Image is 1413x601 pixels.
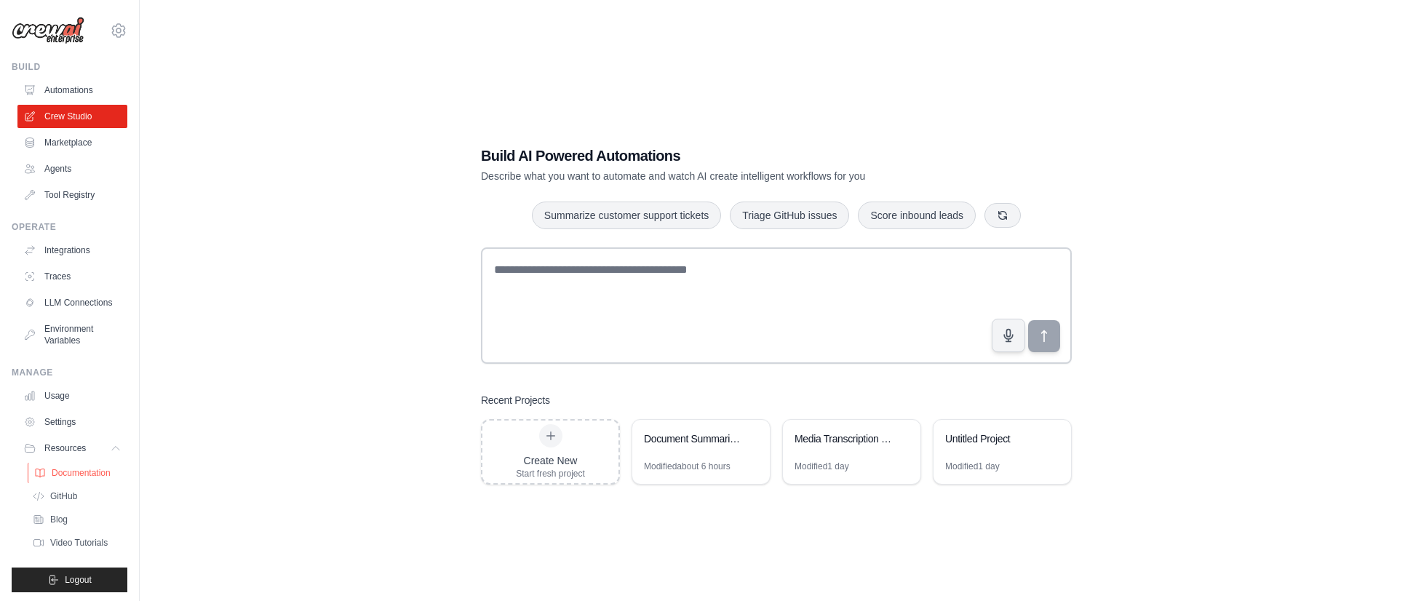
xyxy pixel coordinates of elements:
[1340,531,1413,601] iframe: Chat Widget
[858,202,976,229] button: Score inbound leads
[17,131,127,154] a: Marketplace
[12,568,127,592] button: Logout
[50,514,68,525] span: Blog
[26,486,127,506] a: GitHub
[992,319,1025,352] button: Click to speak your automation idea
[17,291,127,314] a: LLM Connections
[481,393,550,407] h3: Recent Projects
[17,183,127,207] a: Tool Registry
[65,574,92,586] span: Logout
[532,202,721,229] button: Summarize customer support tickets
[17,157,127,180] a: Agents
[26,509,127,530] a: Blog
[17,317,127,352] a: Environment Variables
[17,79,127,102] a: Automations
[945,431,1045,446] div: Untitled Project
[945,461,1000,472] div: Modified 1 day
[984,203,1021,228] button: Get new suggestions
[12,17,84,44] img: Logo
[50,490,77,502] span: GitHub
[730,202,849,229] button: Triage GitHub issues
[26,533,127,553] a: Video Tutorials
[50,537,108,549] span: Video Tutorials
[17,410,127,434] a: Settings
[17,384,127,407] a: Usage
[17,239,127,262] a: Integrations
[12,221,127,233] div: Operate
[516,468,585,479] div: Start fresh project
[644,461,731,472] div: Modified about 6 hours
[481,146,970,166] h1: Build AI Powered Automations
[17,437,127,460] button: Resources
[795,431,894,446] div: Media Transcription & Search Automation
[644,431,744,446] div: Document Summarizer & Spanish Translator
[795,461,849,472] div: Modified 1 day
[12,367,127,378] div: Manage
[28,463,129,483] a: Documentation
[44,442,86,454] span: Resources
[12,61,127,73] div: Build
[52,467,111,479] span: Documentation
[17,105,127,128] a: Crew Studio
[481,169,970,183] p: Describe what you want to automate and watch AI create intelligent workflows for you
[516,453,585,468] div: Create New
[17,265,127,288] a: Traces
